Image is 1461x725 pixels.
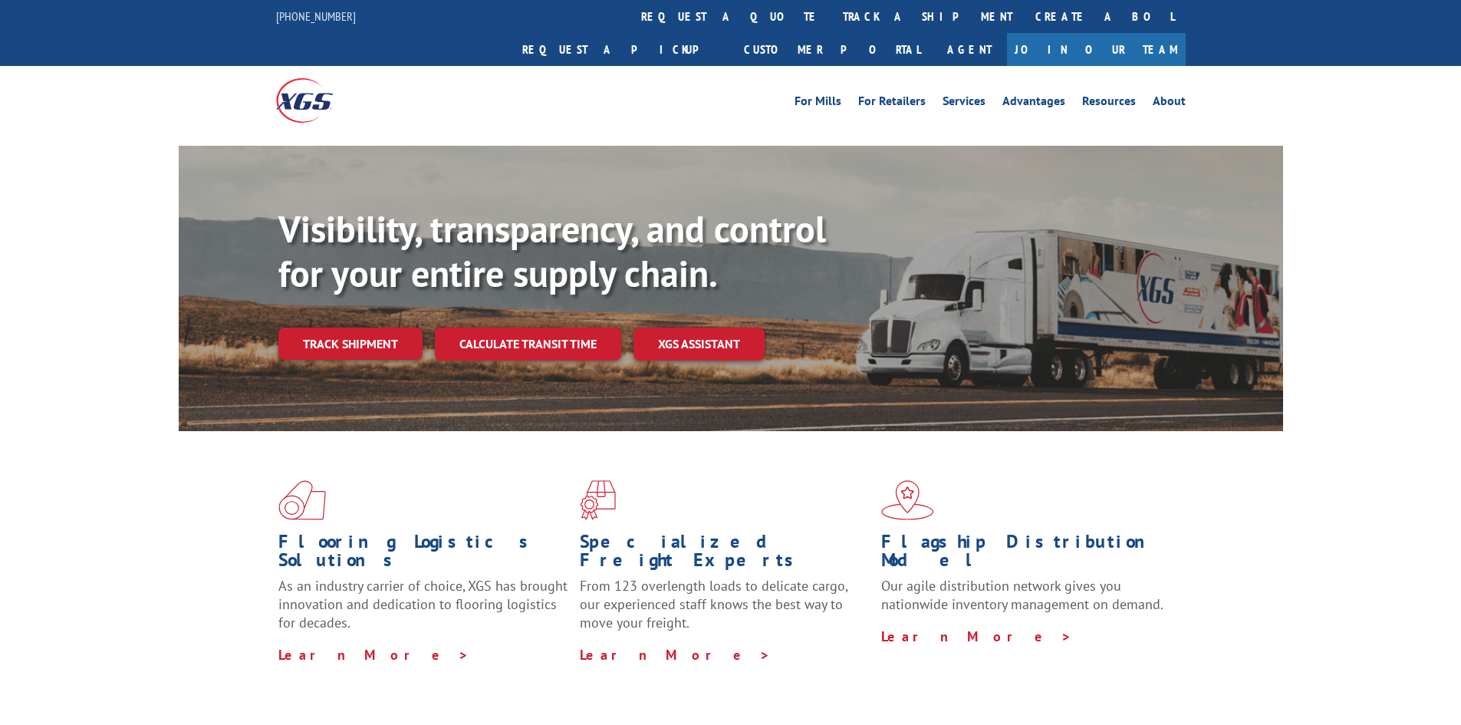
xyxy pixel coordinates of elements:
b: Visibility, transparency, and control for your entire supply chain. [278,205,826,297]
a: Advantages [1002,95,1065,112]
img: xgs-icon-flagship-distribution-model-red [881,480,934,520]
a: Track shipment [278,328,423,360]
a: Join Our Team [1007,33,1186,66]
a: Services [943,95,986,112]
a: Customer Portal [732,33,932,66]
span: Our agile distribution network gives you nationwide inventory management on demand. [881,577,1163,613]
a: About [1153,95,1186,112]
a: Learn More > [580,646,771,664]
a: Calculate transit time [435,328,621,361]
a: XGS ASSISTANT [633,328,765,361]
h1: Flooring Logistics Solutions [278,532,568,577]
a: Agent [932,33,1007,66]
img: xgs-icon-total-supply-chain-intelligence-red [278,480,326,520]
a: Resources [1082,95,1136,112]
img: xgs-icon-focused-on-flooring-red [580,480,616,520]
a: For Retailers [858,95,926,112]
span: As an industry carrier of choice, XGS has brought innovation and dedication to flooring logistics... [278,577,568,631]
a: Learn More > [278,646,469,664]
a: Learn More > [881,628,1072,645]
h1: Flagship Distribution Model [881,532,1171,577]
h1: Specialized Freight Experts [580,532,870,577]
a: Request a pickup [511,33,732,66]
a: [PHONE_NUMBER] [276,8,356,24]
a: For Mills [795,95,841,112]
p: From 123 overlength loads to delicate cargo, our experienced staff knows the best way to move you... [580,577,870,645]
